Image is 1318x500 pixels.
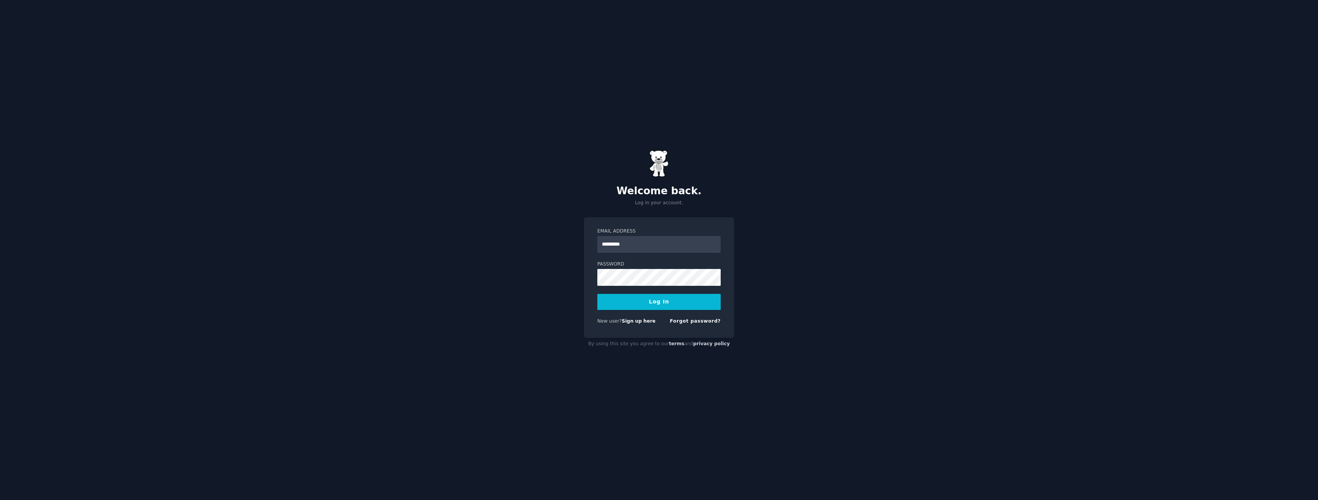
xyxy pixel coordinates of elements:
a: terms [669,341,684,346]
span: New user? [597,318,622,324]
img: Gummy Bear [649,150,669,177]
p: Log in your account. [584,200,734,207]
button: Log In [597,294,721,310]
label: Password [597,261,721,268]
h2: Welcome back. [584,185,734,197]
div: By using this site you agree to our and [584,338,734,350]
a: Forgot password? [670,318,721,324]
label: Email Address [597,228,721,235]
a: Sign up here [622,318,656,324]
a: privacy policy [693,341,730,346]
